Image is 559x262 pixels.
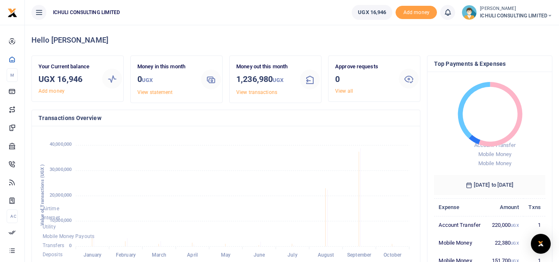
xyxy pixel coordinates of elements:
a: profile-user [PERSON_NAME] ICHULI CONSULTING LIMITED [462,5,552,20]
h3: UGX 16,946 [38,73,96,85]
tspan: January [84,252,102,258]
tspan: September [347,252,372,258]
span: Account Transfer [474,142,516,148]
h6: [DATE] to [DATE] [434,175,545,195]
p: Your Current balance [38,62,96,71]
td: Mobile Money [434,234,486,252]
tspan: 40,000,000 [50,142,72,147]
td: 1 [523,216,545,234]
td: 22,380 [486,234,523,252]
li: Wallet ballance [348,5,396,20]
tspan: October [384,252,402,258]
span: Mobile Money Payouts [43,233,94,239]
th: Amount [486,198,523,216]
h4: Transactions Overview [38,113,413,123]
h3: 0 [137,73,194,87]
small: UGX [511,223,518,228]
h3: 0 [335,73,392,85]
tspan: March [152,252,166,258]
span: Internet [43,215,60,221]
tspan: 0 [69,243,72,248]
a: Add money [396,9,437,15]
th: Expense [434,198,486,216]
li: Toup your wallet [396,6,437,19]
a: UGX 16,946 [352,5,392,20]
td: 1 [523,234,545,252]
span: Transfers [43,243,64,248]
td: 220,000 [486,216,523,234]
text: Value of Transactions (UGX ) [40,164,45,226]
span: ICHULI CONSULTING LIMITED [50,9,124,16]
span: Deposits [43,252,62,258]
h4: Hello [PERSON_NAME] [31,36,552,45]
span: Utility [43,224,56,230]
small: UGX [511,241,518,245]
div: Open Intercom Messenger [531,234,551,254]
li: M [7,68,18,82]
p: Approve requests [335,62,392,71]
tspan: 20,000,000 [50,192,72,198]
th: Txns [523,198,545,216]
p: Money out this month [236,62,293,71]
a: View statement [137,89,173,95]
span: UGX 16,946 [358,8,386,17]
tspan: 10,000,000 [50,218,72,223]
p: Money in this month [137,62,194,71]
span: Airtime [43,206,59,212]
li: Ac [7,209,18,223]
a: Add money [38,88,65,94]
small: [PERSON_NAME] [480,5,552,12]
small: UGX [273,77,283,83]
img: logo-small [7,8,17,18]
a: View all [335,88,353,94]
td: Account Transfer [434,216,486,234]
tspan: April [187,252,198,258]
h3: 1,236,980 [236,73,293,87]
span: Mobile Money [478,160,511,166]
span: Add money [396,6,437,19]
a: logo-small logo-large logo-large [7,9,17,15]
tspan: 30,000,000 [50,167,72,173]
h4: Top Payments & Expenses [434,59,545,68]
span: Mobile Money [478,151,511,157]
small: UGX [142,77,153,83]
span: ICHULI CONSULTING LIMITED [480,12,552,19]
a: View transactions [236,89,277,95]
tspan: February [116,252,136,258]
img: profile-user [462,5,477,20]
